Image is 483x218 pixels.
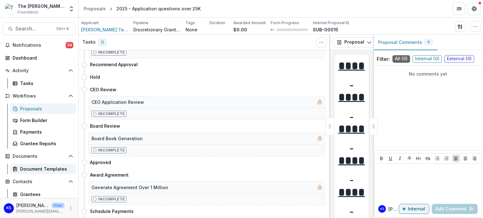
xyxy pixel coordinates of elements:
div: Proposals [84,5,106,12]
button: Strike [406,155,413,162]
span: Documents [13,154,66,159]
h4: Approved [90,159,111,166]
a: Grantees [10,189,76,199]
span: External ( 0 ) [444,55,474,63]
h5: Generate Agreement Over 1 Million [92,184,168,191]
h4: Board Review [90,123,120,129]
button: Internal [399,204,429,214]
h5: CEO Application Review [92,99,144,105]
p: Incomplete [98,147,125,153]
div: Grantee Reports [20,140,71,147]
button: Open Workflows [3,91,76,101]
p: Form Progress [271,20,299,26]
h4: Award Agreement [90,172,129,178]
p: User [52,203,64,208]
button: More [67,205,75,212]
a: Tasks [10,78,76,88]
h5: Board Book Generation [92,135,143,142]
p: Incomplete [98,50,125,55]
span: Search... [15,26,53,32]
div: Tasks [20,80,71,87]
button: Align Right [471,155,478,162]
a: [PERSON_NAME] Test Nonprofit [81,26,128,33]
span: 0 [98,39,107,46]
h4: Hold [90,74,100,80]
p: Awarded Amount [233,20,266,26]
button: Open Contacts [3,177,76,187]
p: Internal [408,206,425,212]
span: All ( 0 ) [392,55,410,63]
a: Grantee Reports [10,138,76,149]
span: Workflows [13,93,66,99]
span: Contacts [13,179,66,184]
button: Get Help [468,3,480,15]
div: 2025 - Application questions over 25K [116,5,201,12]
a: Dashboard [3,53,76,63]
a: Form Builder [10,115,76,125]
button: Heading 2 [424,155,432,162]
button: Ordered List [443,155,450,162]
button: Underline [387,155,394,162]
span: Foundation [18,9,38,15]
div: Dashboard [13,55,71,61]
div: Payments [20,129,71,135]
div: Proposals [20,105,71,112]
button: Align Left [452,155,460,162]
p: $0.00 [233,26,247,33]
h3: Tasks [82,40,96,45]
p: Incomplete [98,196,125,202]
p: Applicant [81,20,99,26]
span: Activity [13,68,66,73]
p: [PERSON_NAME] [388,206,399,212]
span: Notifications [13,43,66,48]
div: Kate Sorestad [6,206,11,210]
p: None [186,26,197,33]
a: Proposals [10,104,76,114]
div: Document Templates [20,166,71,172]
div: Form Builder [20,117,71,124]
button: Toggle View Cancelled Tasks [316,37,326,47]
p: Duration [209,20,225,26]
button: Align Center [462,155,469,162]
button: Partners [453,3,465,15]
span: Internal ( 0 ) [413,55,442,63]
button: Italicize [396,155,404,162]
div: Ctrl + K [55,25,70,32]
button: Bullet List [434,155,441,162]
p: No comments yet [377,71,479,77]
p: [PERSON_NAME] [16,202,49,209]
a: Document Templates [10,164,76,174]
p: Tags [186,20,195,26]
span: 34 [66,42,73,48]
button: Open Activity [3,66,76,76]
button: Heading 1 [415,155,422,162]
p: SUB-00015 [313,26,338,33]
button: Bold [378,155,385,162]
nav: breadcrumb [81,4,203,13]
span: 0 [427,40,430,44]
p: Filter: [377,55,390,63]
button: Proposal Comments [373,35,438,50]
button: Search... [3,23,76,35]
button: Notifications34 [3,40,76,50]
a: Payments [10,127,76,137]
div: Kate Sorestad [380,207,384,210]
p: [PERSON_NAME][EMAIL_ADDRESS][DOMAIN_NAME] [16,209,64,214]
p: 0 % [271,28,274,32]
p: Pipeline [133,20,148,26]
p: Discretionary Grants Pipeline [133,26,180,33]
button: Add Comment [432,204,478,214]
h4: CEO Review [90,86,116,93]
p: Incomplete [98,111,125,117]
img: The Frist Foundation Workflow Sandbox [5,4,15,14]
div: Grantees [20,191,71,198]
div: The [PERSON_NAME] Foundation Workflow Sandbox [18,3,64,9]
a: Proposals [81,4,108,13]
h4: Recommend Approval [90,61,138,68]
button: Proposal [333,37,376,47]
button: Open entity switcher [67,3,76,15]
h4: Schedule Payments [90,208,134,215]
button: Open Documents [3,151,76,161]
p: Internal Proposal ID [313,20,349,26]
